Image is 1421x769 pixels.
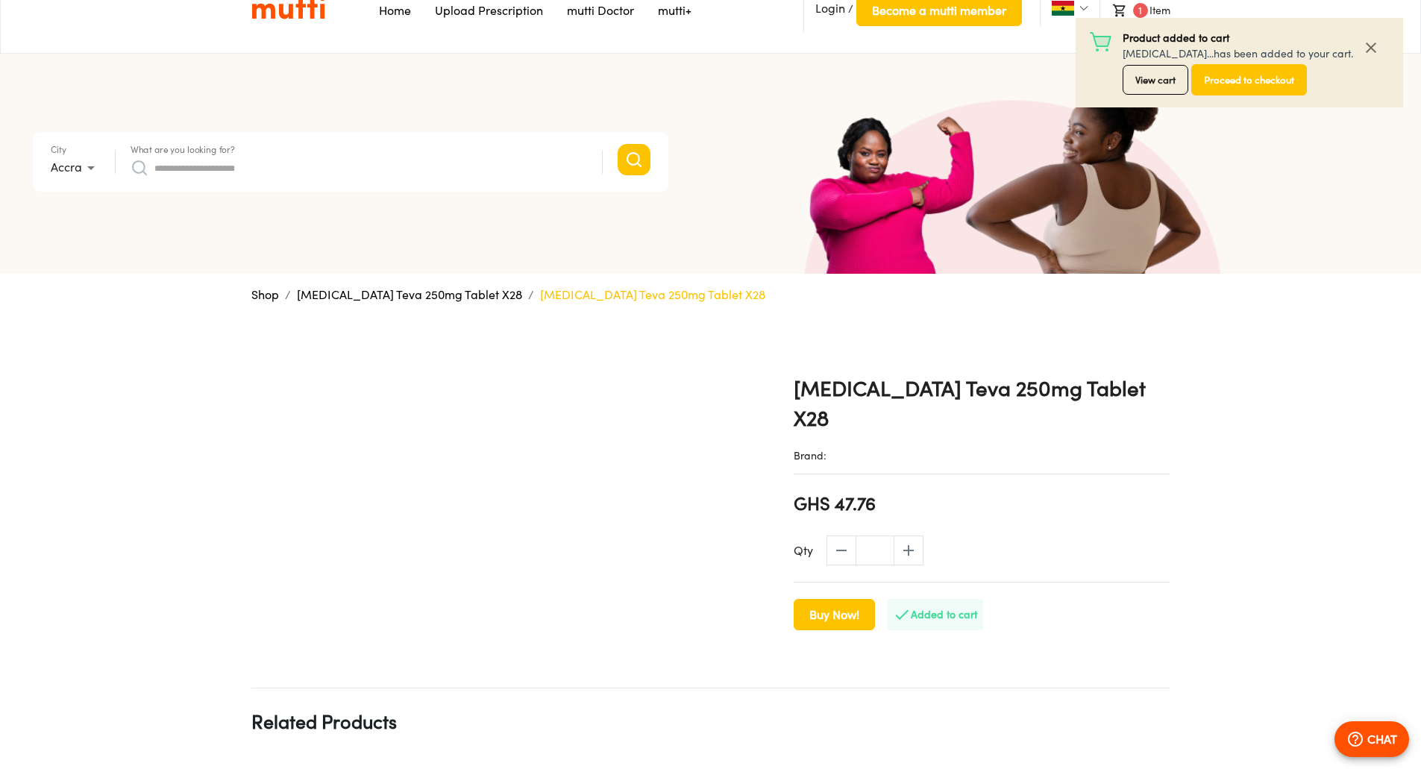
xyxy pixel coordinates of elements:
a: Navigates to mutti+ page [658,3,691,18]
button: Added to cart [887,599,983,630]
li: / [528,286,534,304]
div: Accra [51,156,100,180]
p: Brand: [794,448,1170,463]
a: Shop [251,287,279,302]
img: Add to Cart [1090,30,1114,54]
span: View cart [1135,72,1176,89]
li: / [285,286,291,304]
p: Product added to cart [1123,30,1353,45]
button: Close [1353,30,1389,66]
button: Proceed to checkout [1191,64,1307,95]
label: What are you looking for? [131,145,235,154]
span: Added to cart [893,606,977,624]
span: 1 [1133,3,1148,18]
button: CHAT [1334,721,1409,757]
a: Navigates to Home Page [379,3,411,18]
h1: [MEDICAL_DATA] Teva 250mg Tablet X28 [794,374,1170,433]
p: Related Products [251,706,397,736]
button: Buy Now! [794,599,875,630]
span: Proceed to checkout [1204,72,1294,89]
button: View cart [1123,65,1188,95]
span: Buy Now! [809,604,859,625]
span: increase [894,536,923,565]
img: Ghana [1052,1,1074,16]
img: Dropdown [1079,4,1088,13]
p: [MEDICAL_DATA]... has been added to your cart. [1123,45,1353,61]
button: Search [618,144,650,175]
a: Navigates to mutti doctor website [567,3,634,18]
label: City [51,145,66,154]
span: GHS 47.76 [794,491,876,516]
p: Qty [794,542,813,559]
p: [MEDICAL_DATA] Teva 250mg Tablet X28 [540,286,765,304]
nav: breadcrumb [251,286,1170,304]
p: CHAT [1367,730,1397,748]
span: Login [815,1,845,16]
a: Navigates to Prescription Upload Page [435,3,543,18]
a: [MEDICAL_DATA] Teva 250mg Tablet X28 [297,287,522,302]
